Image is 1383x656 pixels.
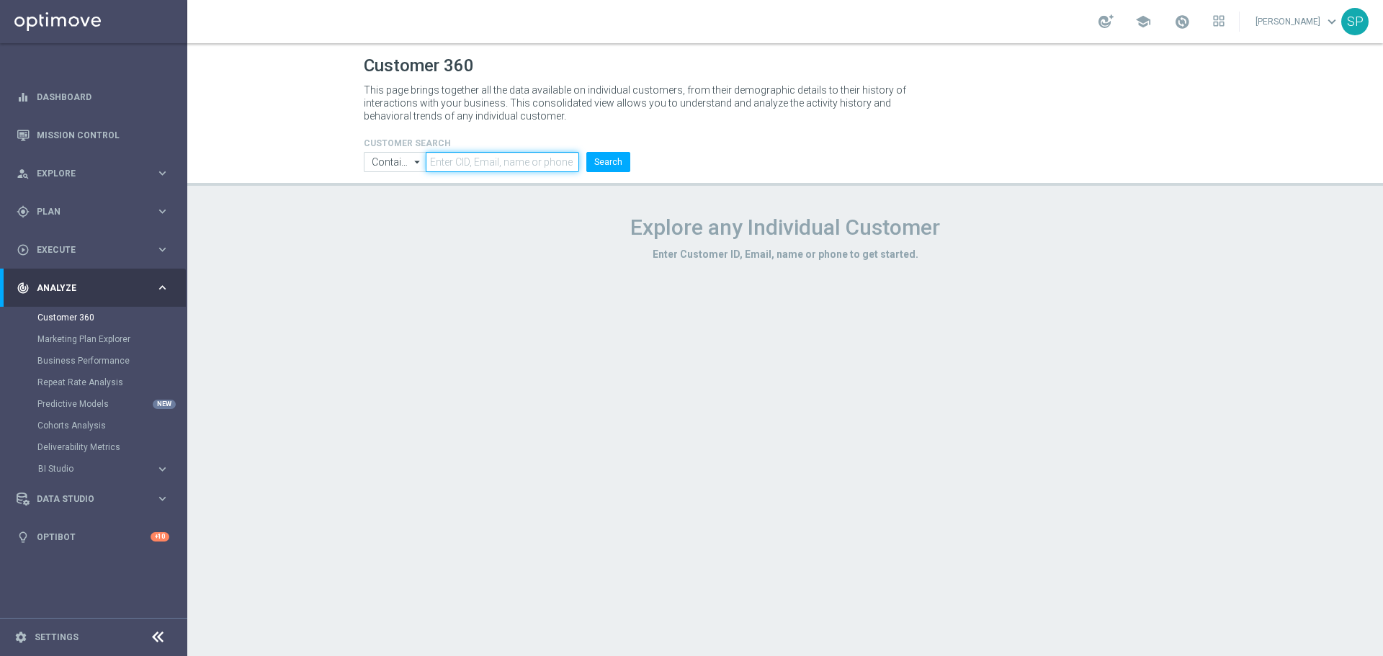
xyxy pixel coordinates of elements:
[1135,14,1151,30] span: school
[17,282,156,295] div: Analyze
[156,281,169,295] i: keyboard_arrow_right
[16,91,170,103] button: equalizer Dashboard
[17,493,156,506] div: Data Studio
[37,393,186,415] div: Predictive Models
[37,78,169,116] a: Dashboard
[37,420,150,431] a: Cohorts Analysis
[586,152,630,172] button: Search
[364,138,630,148] h4: CUSTOMER SEARCH
[17,205,30,218] i: gps_fixed
[17,243,156,256] div: Execute
[17,282,30,295] i: track_changes
[16,168,170,179] button: person_search Explore keyboard_arrow_right
[37,458,186,480] div: BI Studio
[151,532,169,542] div: +10
[37,398,150,410] a: Predictive Models
[17,167,156,180] div: Explore
[38,464,156,473] div: BI Studio
[364,248,1207,261] h3: Enter Customer ID, Email, name or phone to get started.
[37,495,156,503] span: Data Studio
[37,169,156,178] span: Explore
[37,333,150,345] a: Marketing Plan Explorer
[37,518,151,556] a: Optibot
[1341,8,1369,35] div: SP
[17,167,30,180] i: person_search
[17,205,156,218] div: Plan
[426,152,579,172] input: Enter CID, Email, name or phone
[37,350,186,372] div: Business Performance
[37,415,186,436] div: Cohorts Analysis
[156,205,169,218] i: keyboard_arrow_right
[156,462,169,476] i: keyboard_arrow_right
[38,464,141,473] span: BI Studio
[16,130,170,141] button: Mission Control
[37,312,150,323] a: Customer 360
[17,78,169,116] div: Dashboard
[37,207,156,216] span: Plan
[35,633,79,642] a: Settings
[37,463,170,475] button: BI Studio keyboard_arrow_right
[16,493,170,505] button: Data Studio keyboard_arrow_right
[364,55,1207,76] h1: Customer 360
[37,328,186,350] div: Marketing Plan Explorer
[37,372,186,393] div: Repeat Rate Analysis
[156,243,169,256] i: keyboard_arrow_right
[364,215,1207,241] h1: Explore any Individual Customer
[37,355,150,367] a: Business Performance
[17,518,169,556] div: Optibot
[37,246,156,254] span: Execute
[1254,11,1341,32] a: [PERSON_NAME]keyboard_arrow_down
[411,153,425,171] i: arrow_drop_down
[37,307,186,328] div: Customer 360
[16,282,170,294] button: track_changes Analyze keyboard_arrow_right
[37,436,186,458] div: Deliverability Metrics
[364,84,918,122] p: This page brings together all the data available on individual customers, from their demographic ...
[37,116,169,154] a: Mission Control
[16,531,170,543] button: lightbulb Optibot +10
[17,243,30,256] i: play_circle_outline
[17,116,169,154] div: Mission Control
[17,531,30,544] i: lightbulb
[37,377,150,388] a: Repeat Rate Analysis
[153,400,176,409] div: NEW
[14,631,27,644] i: settings
[156,166,169,180] i: keyboard_arrow_right
[37,441,150,453] a: Deliverability Metrics
[37,284,156,292] span: Analyze
[156,492,169,506] i: keyboard_arrow_right
[17,91,30,104] i: equalizer
[1324,14,1340,30] span: keyboard_arrow_down
[364,152,426,172] input: Contains
[16,244,170,256] button: play_circle_outline Execute keyboard_arrow_right
[16,206,170,217] button: gps_fixed Plan keyboard_arrow_right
